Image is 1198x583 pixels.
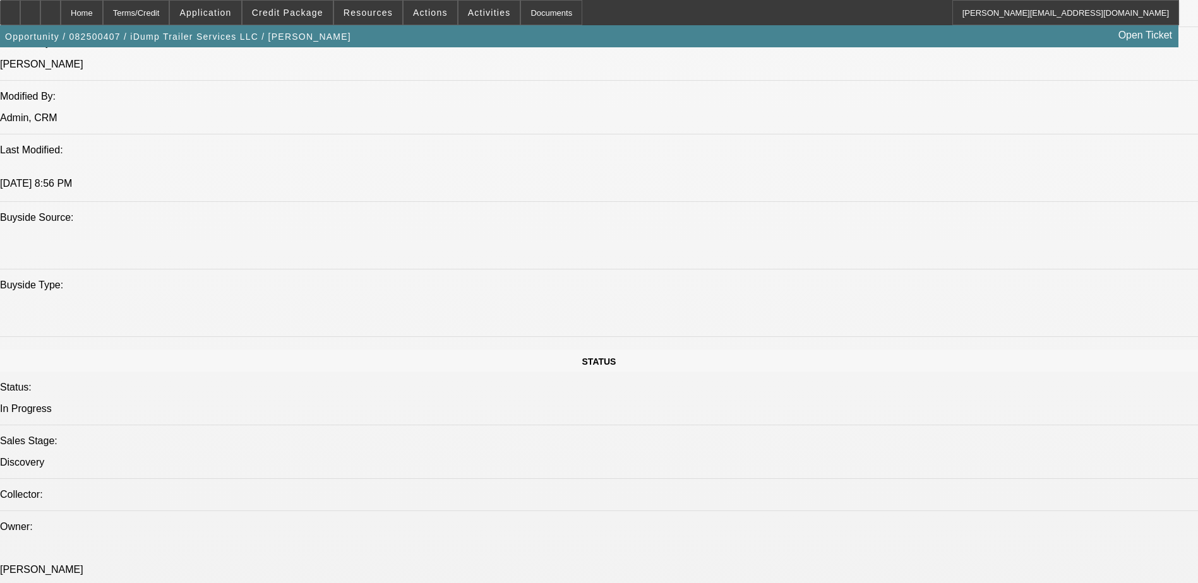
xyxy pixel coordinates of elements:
[582,356,616,367] span: STATUS
[170,1,241,25] button: Application
[179,8,231,18] span: Application
[458,1,520,25] button: Activities
[334,1,402,25] button: Resources
[404,1,457,25] button: Actions
[344,8,393,18] span: Resources
[252,8,323,18] span: Credit Package
[243,1,333,25] button: Credit Package
[1113,25,1177,46] a: Open Ticket
[468,8,511,18] span: Activities
[413,8,448,18] span: Actions
[5,32,351,42] span: Opportunity / 082500407 / iDump Trailer Services LLC / [PERSON_NAME]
